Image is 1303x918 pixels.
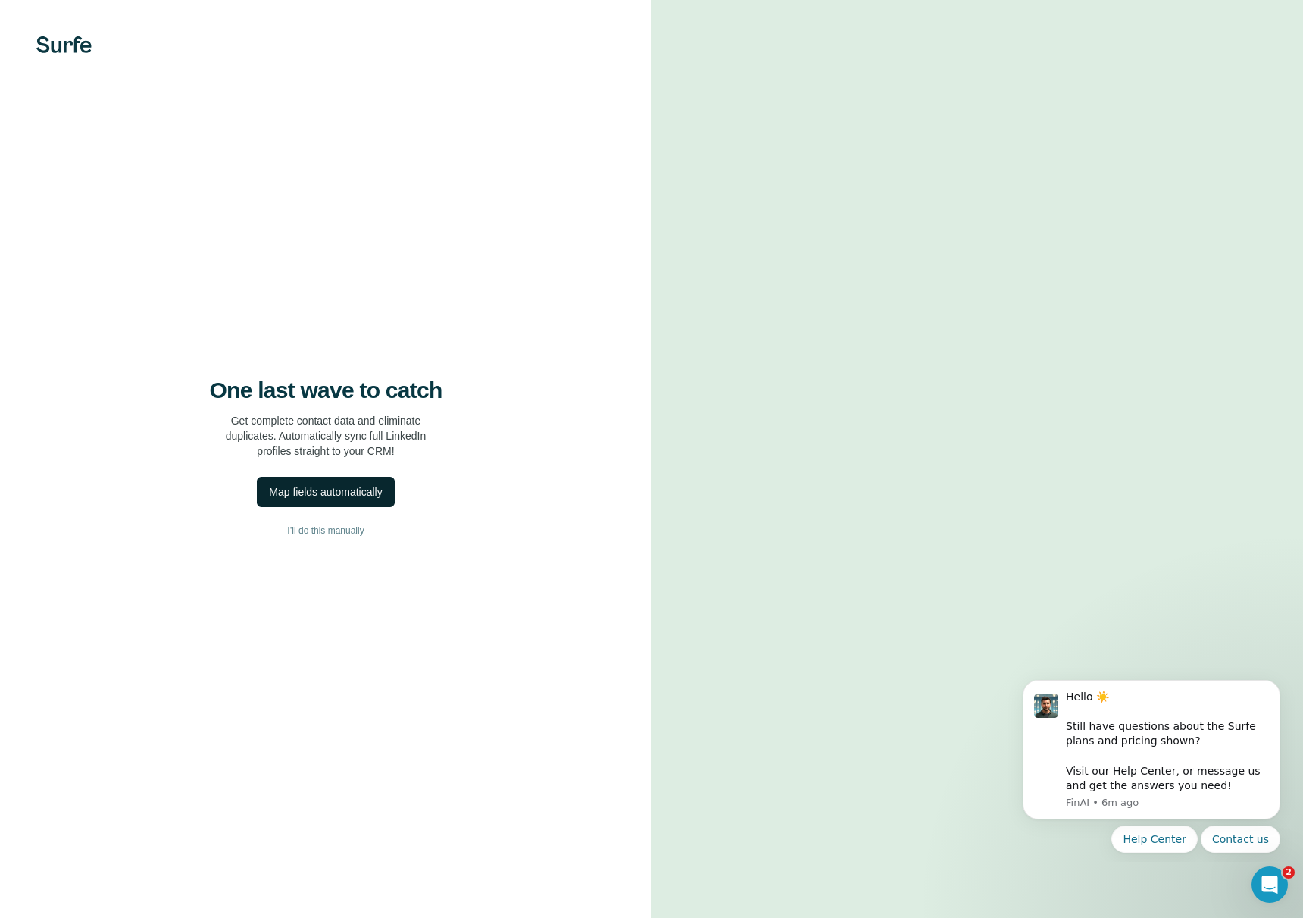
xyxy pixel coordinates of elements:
[210,377,442,404] h4: One last wave to catch
[36,36,92,53] img: Surfe's logo
[30,519,621,542] button: I’ll do this manually
[269,484,382,500] div: Map fields automatically
[287,524,364,537] span: I’ll do this manually
[226,413,427,459] p: Get complete contact data and eliminate duplicates. Automatically sync full LinkedIn profiles str...
[1283,866,1295,879] span: 2
[1251,866,1288,903] iframe: Intercom live chat
[1000,666,1303,862] iframe: Intercom notifications message
[257,477,394,507] button: Map fields automatically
